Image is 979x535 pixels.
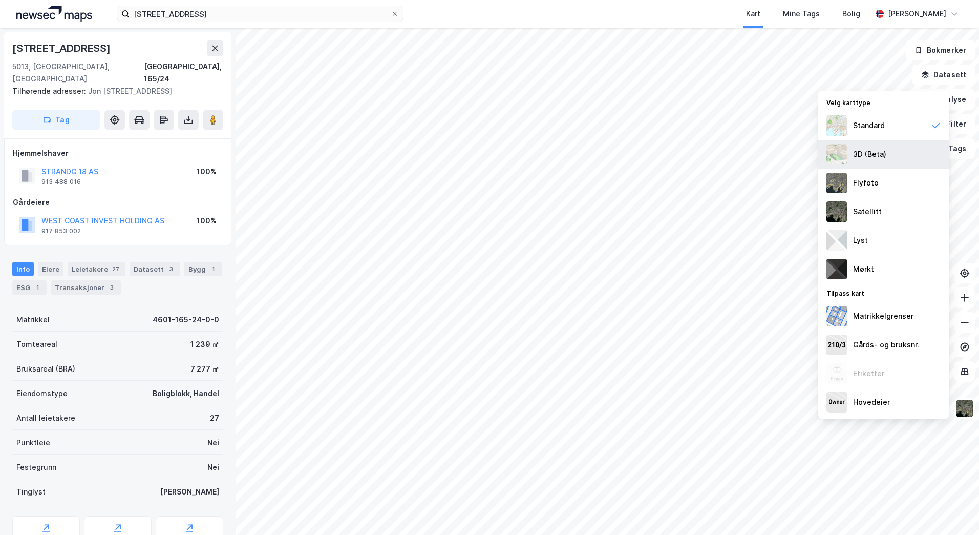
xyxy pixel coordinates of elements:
div: Tomteareal [16,338,57,351]
div: 1 [32,282,42,293]
img: Z [826,144,847,164]
div: Antall leietakere [16,412,75,424]
div: Jon [STREET_ADDRESS] [12,85,215,97]
div: 3 [166,264,176,274]
div: [GEOGRAPHIC_DATA], 165/24 [144,60,223,85]
div: 5013, [GEOGRAPHIC_DATA], [GEOGRAPHIC_DATA] [12,60,144,85]
input: Søk på adresse, matrikkel, gårdeiere, leietakere eller personer [130,6,391,22]
div: 913 488 016 [41,178,81,186]
div: Eiere [38,262,63,276]
img: 9k= [826,201,847,222]
div: [STREET_ADDRESS] [12,40,113,56]
div: Velg karttype [818,93,949,111]
div: [PERSON_NAME] [160,486,219,498]
div: Matrikkel [16,314,50,326]
div: 1 239 ㎡ [190,338,219,351]
div: Kart [746,8,760,20]
div: Bygg [184,262,222,276]
div: Kontrollprogram for chat [928,486,979,535]
div: 3 [107,282,117,293]
img: cadastreBorders.cfe08de4b5ddd52a10de.jpeg [826,306,847,326]
img: Z [826,173,847,193]
div: 100% [197,166,217,178]
div: Hovedeier [853,396,890,408]
div: 27 [110,264,121,274]
div: [PERSON_NAME] [888,8,946,20]
div: Festegrunn [16,461,56,474]
img: Z [826,115,847,136]
div: 27 [210,412,219,424]
span: Tilhørende adresser: [12,87,88,95]
button: Tag [12,110,100,130]
img: nCdM7BzjoCAAAAAElFTkSuQmCC [826,259,847,279]
div: Boligblokk, Handel [153,387,219,400]
div: Datasett [130,262,180,276]
div: Satellitt [853,205,882,218]
div: Gårds- og bruksnr. [853,339,919,351]
div: Tilpass kart [818,283,949,302]
div: Leietakere [68,262,125,276]
button: Filter [926,114,975,134]
div: Nei [207,437,219,449]
div: Eiendomstype [16,387,68,400]
div: Flyfoto [853,177,879,189]
div: 1 [208,264,218,274]
img: 9k= [955,399,974,418]
button: Bokmerker [906,40,975,60]
button: Analyse [916,89,975,110]
div: Info [12,262,34,276]
div: Mørkt [853,263,874,275]
div: Gårdeiere [13,196,223,209]
button: Datasett [912,65,975,85]
img: logo.a4113a55bc3d86da70a041830d287a7e.svg [16,6,92,22]
iframe: Chat Widget [928,486,979,535]
div: Tinglyst [16,486,46,498]
div: Bruksareal (BRA) [16,363,75,375]
div: Etiketter [853,367,884,380]
div: 4601-165-24-0-0 [153,314,219,326]
img: Z [826,363,847,384]
div: Hjemmelshaver [13,147,223,159]
div: Mine Tags [783,8,820,20]
div: Lyst [853,234,868,246]
div: ESG [12,280,47,295]
div: Matrikkelgrenser [853,310,913,322]
img: majorOwner.b5e170eddb5c04bfeeff.jpeg [826,392,847,413]
div: Transaksjoner [51,280,121,295]
div: Bolig [842,8,860,20]
div: Standard [853,119,885,132]
img: luj3wr1y2y3+OchiMxRmMxRlscgabnMEmZ7DJGWxyBpucwSZnsMkZbHIGm5zBJmewyRlscgabnMEmZ7DJGWxyBpucwSZnsMkZ... [826,230,847,251]
div: 917 853 002 [41,227,81,235]
div: 100% [197,215,217,227]
div: 3D (Beta) [853,148,886,160]
div: Punktleie [16,437,50,449]
button: Tags [927,138,975,159]
div: Nei [207,461,219,474]
div: 7 277 ㎡ [190,363,219,375]
img: cadastreKeys.547ab17ec502f5a4ef2b.jpeg [826,335,847,355]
